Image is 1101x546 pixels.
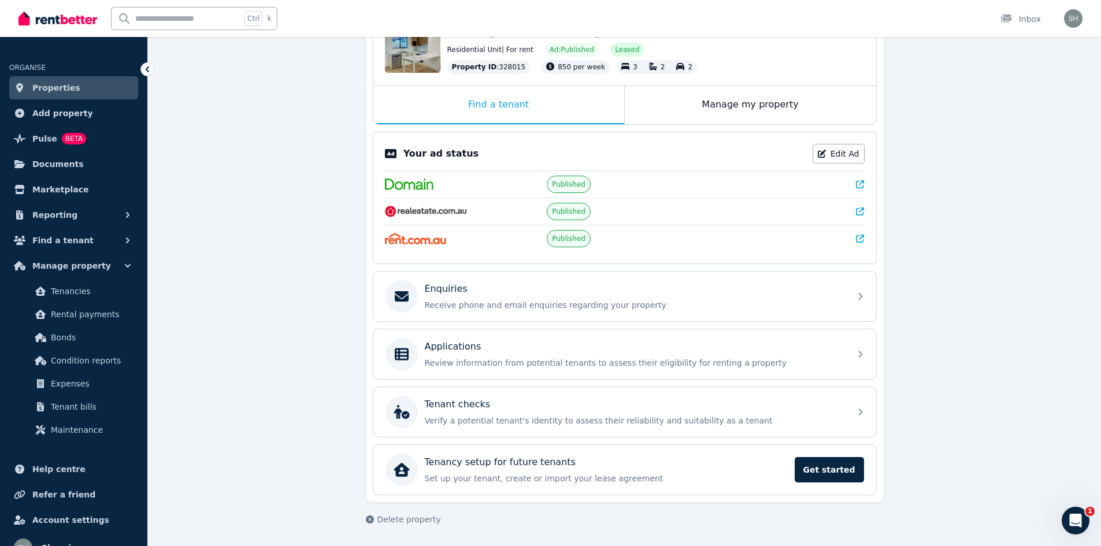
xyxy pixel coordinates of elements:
[9,127,138,150] a: PulseBETA
[32,81,80,95] span: Properties
[14,303,134,326] a: Rental payments
[9,508,138,532] a: Account settings
[14,326,134,349] a: Bonds
[373,445,876,495] a: Tenancy setup for future tenantsSet up your tenant, create or import your lease agreementGet started
[244,11,262,26] span: Ctrl
[366,514,441,525] button: Delete property
[403,147,479,161] p: Your ad status
[9,178,138,201] a: Marketplace
[32,183,88,196] span: Marketplace
[51,400,129,414] span: Tenant bills
[32,233,94,247] span: Find a tenant
[32,462,86,476] span: Help centre
[51,377,129,391] span: Expenses
[558,63,605,71] span: 850 per week
[9,483,138,506] a: Refer a friend
[552,234,585,243] span: Published
[14,349,134,372] a: Condition reports
[62,133,86,144] span: BETA
[51,423,129,437] span: Maintenance
[9,102,138,125] a: Add property
[425,473,788,484] p: Set up your tenant, create or import your lease agreement
[688,63,692,71] span: 2
[1000,13,1041,25] div: Inbox
[373,387,876,437] a: Tenant checksVerify a potential tenant's identity to assess their reliability and suitability as ...
[1064,9,1083,28] img: Sharni
[447,60,531,74] div: : 328015
[550,45,594,54] span: Ad: Published
[267,14,271,23] span: k
[615,45,639,54] span: Leased
[425,415,843,426] p: Verify a potential tenant's identity to assess their reliability and suitability as a tenant
[1062,507,1089,534] iframe: Intercom live chat
[425,455,576,469] p: Tenancy setup for future tenants
[32,106,93,120] span: Add property
[32,132,57,146] span: Pulse
[552,180,585,189] span: Published
[377,514,441,525] span: Delete property
[1085,507,1095,516] span: 1
[661,63,665,71] span: 2
[373,329,876,379] a: ApplicationsReview information from potential tenants to assess their eligibility for renting a p...
[14,280,134,303] a: Tenancies
[51,307,129,321] span: Rental payments
[32,513,109,527] span: Account settings
[447,45,533,54] span: Residential Unit | For rent
[373,272,876,321] a: EnquiriesReceive phone and email enquiries regarding your property
[9,153,138,176] a: Documents
[32,488,95,502] span: Refer a friend
[795,457,864,482] span: Get started
[425,398,491,411] p: Tenant checks
[385,233,447,244] img: Rent.com.au
[32,157,84,171] span: Documents
[385,179,433,190] img: Domain.com.au
[32,208,77,222] span: Reporting
[385,206,468,217] img: RealEstate.com.au
[51,354,129,367] span: Condition reports
[425,340,481,354] p: Applications
[9,458,138,481] a: Help centre
[51,284,129,298] span: Tenancies
[452,62,497,72] span: Property ID
[32,259,111,273] span: Manage property
[373,86,624,124] div: Find a tenant
[9,229,138,252] button: Find a tenant
[425,357,843,369] p: Review information from potential tenants to assess their eligibility for renting a property
[14,395,134,418] a: Tenant bills
[18,10,97,27] img: RentBetter
[625,86,876,124] div: Manage my property
[425,299,843,311] p: Receive phone and email enquiries regarding your property
[14,418,134,441] a: Maintenance
[9,254,138,277] button: Manage property
[14,372,134,395] a: Expenses
[51,330,129,344] span: Bonds
[9,64,46,72] span: ORGANISE
[633,63,637,71] span: 3
[425,282,468,296] p: Enquiries
[552,207,585,216] span: Published
[813,144,865,164] a: Edit Ad
[9,76,138,99] a: Properties
[9,203,138,226] button: Reporting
